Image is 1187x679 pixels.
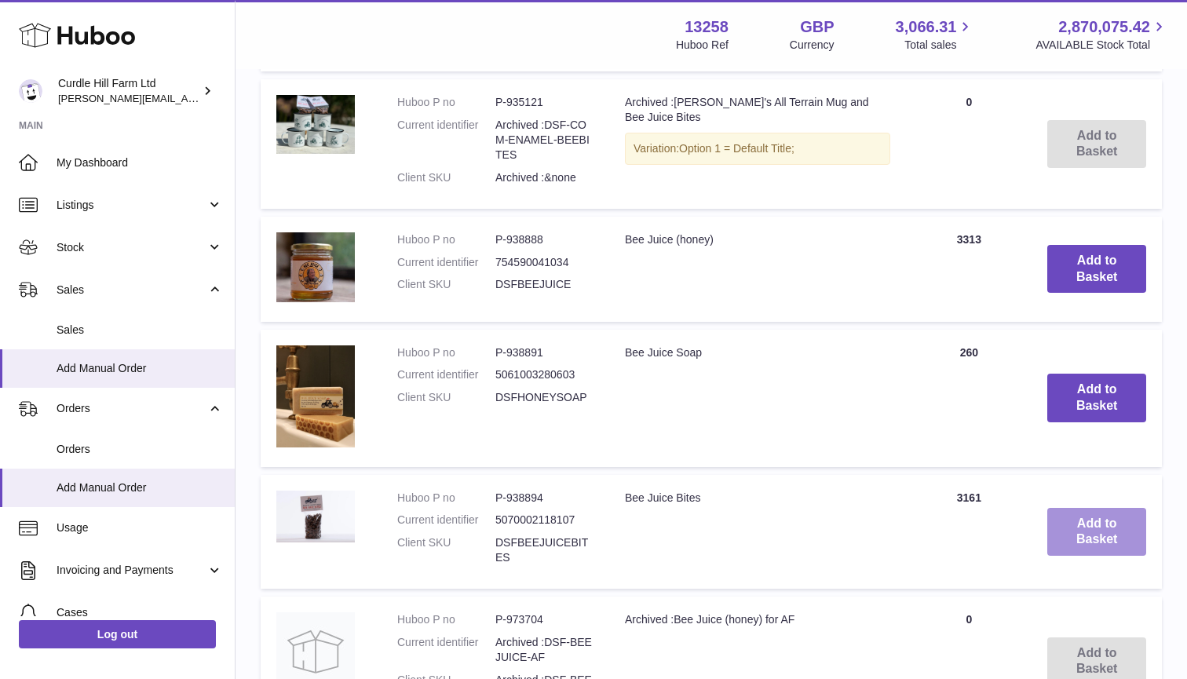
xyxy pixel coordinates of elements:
[57,323,223,338] span: Sales
[685,16,729,38] strong: 13258
[58,92,315,104] span: [PERSON_NAME][EMAIL_ADDRESS][DOMAIN_NAME]
[609,79,906,208] td: Archived :[PERSON_NAME]'s All Terrain Mug and Bee Juice Bites
[609,475,906,590] td: Bee Juice Bites
[397,390,495,405] dt: Client SKU
[495,232,593,247] dd: P-938888
[397,535,495,565] dt: Client SKU
[397,345,495,360] dt: Huboo P no
[57,401,206,416] span: Orders
[57,480,223,495] span: Add Manual Order
[57,361,223,376] span: Add Manual Order
[397,170,495,185] dt: Client SKU
[904,38,974,53] span: Total sales
[495,535,593,565] dd: DSFBEEJUICEBITES
[790,38,835,53] div: Currency
[57,155,223,170] span: My Dashboard
[906,217,1032,322] td: 3313
[495,491,593,506] dd: P-938894
[625,133,890,165] div: Variation:
[1047,374,1146,422] button: Add to Basket
[57,520,223,535] span: Usage
[57,283,206,298] span: Sales
[495,277,593,292] dd: DSFBEEJUICE
[397,635,495,665] dt: Current identifier
[609,217,906,322] td: Bee Juice (honey)
[495,612,593,627] dd: P-973704
[19,79,42,103] img: charlotte@diddlysquatfarmshop.com
[495,367,593,382] dd: 5061003280603
[495,635,593,665] dd: Archived :DSF-BEEJUICE-AF
[397,612,495,627] dt: Huboo P no
[276,95,355,154] img: Archived :Diddly's All Terrain Mug and Bee Juice Bites
[676,38,729,53] div: Huboo Ref
[276,345,355,447] img: Bee Juice Soap
[276,491,355,543] img: Bee Juice Bites
[57,240,206,255] span: Stock
[397,277,495,292] dt: Client SKU
[800,16,834,38] strong: GBP
[906,79,1032,208] td: 0
[495,95,593,110] dd: P-935121
[57,198,206,213] span: Listings
[609,330,906,467] td: Bee Juice Soap
[397,255,495,270] dt: Current identifier
[397,513,495,528] dt: Current identifier
[397,491,495,506] dt: Huboo P no
[1058,16,1150,38] span: 2,870,075.42
[679,142,794,155] span: Option 1 = Default Title;
[495,390,593,405] dd: DSFHONEYSOAP
[896,16,975,53] a: 3,066.31 Total sales
[495,345,593,360] dd: P-938891
[57,605,223,620] span: Cases
[495,255,593,270] dd: 754590041034
[58,76,199,106] div: Curdle Hill Farm Ltd
[1035,38,1168,53] span: AVAILABLE Stock Total
[1047,508,1146,557] button: Add to Basket
[397,367,495,382] dt: Current identifier
[397,118,495,162] dt: Current identifier
[19,620,216,648] a: Log out
[495,170,593,185] dd: Archived :&none
[495,118,593,162] dd: Archived :DSF-COM-ENAMEL-BEEBITES
[495,513,593,528] dd: 5070002118107
[57,442,223,457] span: Orders
[1047,245,1146,294] button: Add to Basket
[276,232,355,302] img: Bee Juice (honey)
[896,16,957,38] span: 3,066.31
[1035,16,1168,53] a: 2,870,075.42 AVAILABLE Stock Total
[397,232,495,247] dt: Huboo P no
[57,563,206,578] span: Invoicing and Payments
[397,95,495,110] dt: Huboo P no
[906,330,1032,467] td: 260
[906,475,1032,590] td: 3161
